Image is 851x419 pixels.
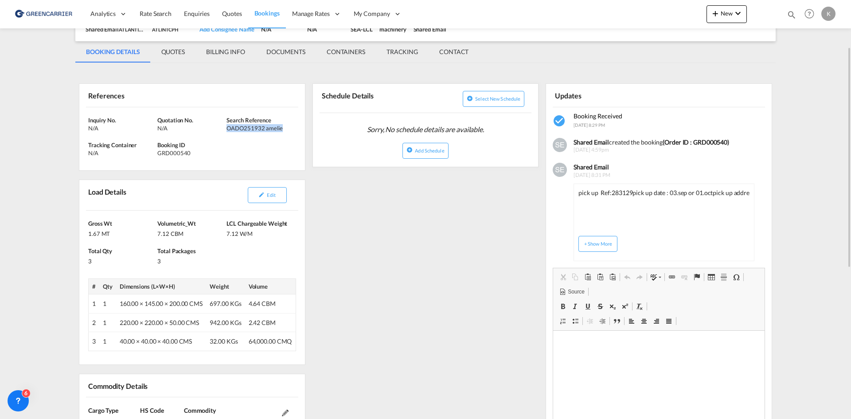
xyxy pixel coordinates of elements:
[463,91,524,107] button: icon-plus-circleSelect new schedule
[611,315,623,327] a: Block Quote
[566,288,584,296] span: Source
[254,9,280,17] span: Bookings
[557,271,569,283] a: Cut (Ctrl+X)
[733,8,743,19] md-icon: icon-chevron-down
[157,247,196,255] span: Total Packages
[569,271,582,283] a: Copy (Ctrl+C)
[199,25,254,33] div: Add Consignee Name
[157,255,224,265] div: 3
[606,301,619,312] a: Subscript
[245,279,296,294] th: Volume
[730,271,742,283] a: Insert Special Character
[88,227,155,238] div: 1.67 MT
[307,25,344,33] div: N/A
[210,300,241,307] span: 697.00 KGs
[99,332,116,351] td: 1
[594,271,606,283] a: Paste as plain text (Ctrl+Shift+V)
[86,25,145,33] div: Shared Email
[86,184,130,207] div: Load Details
[88,124,155,132] div: N/A
[75,41,151,63] md-tab-item: BOOKING DETAILS
[633,301,646,312] a: Remove Format
[157,141,185,149] span: Booking ID
[574,122,605,128] span: [DATE] 8:29 PM
[574,138,609,146] b: Shared Email
[578,236,617,252] button: + Show More
[99,294,116,313] td: 1
[379,25,406,33] div: machinery
[249,300,276,307] span: 4.64 CBM
[402,143,448,159] button: icon-plus-circleAdd Schedule
[256,41,316,63] md-tab-item: DOCUMENTS
[574,112,622,120] span: Booking Received
[157,220,196,227] span: Volumetric_Wt
[557,315,569,327] a: Insert/Remove Numbered List
[249,319,276,326] span: 2.42 CBM
[710,10,743,17] span: New
[120,319,199,326] span: 220.00 × 220.00 × 50.00 CMS
[88,220,112,227] span: Gross Wt
[90,9,116,18] span: Analytics
[666,271,678,283] a: Link (Ctrl+K)
[354,9,390,18] span: My Company
[553,114,567,128] md-icon: icon-checkbox-marked-circle
[120,300,203,307] span: 160.00 × 145.00 × 200.00 CMS
[88,149,155,157] div: N/A
[157,149,224,157] div: GRD000540
[151,41,195,63] md-tab-item: QUOTES
[152,27,178,32] span: ATLINTCPH
[619,301,631,312] a: Superscript
[292,9,330,18] span: Manage Rates
[787,10,796,20] md-icon: icon-magnify
[638,315,650,327] a: Center
[710,8,721,19] md-icon: icon-plus 400-fg
[222,10,242,17] span: Quotes
[13,4,73,24] img: b0b18ec08afe11efb1d4932555f5f09d.png
[578,188,632,232] p: pick up Ref:283129
[89,294,99,313] td: 1
[429,41,479,63] md-tab-item: CONTACT
[621,271,633,283] a: Undo (Ctrl+Z)
[633,271,646,283] a: Redo (Ctrl+Y)
[157,124,224,132] div: N/A
[184,10,210,17] span: Enquiries
[226,220,287,227] span: LCL Chargeable Weight
[582,271,594,283] a: Paste (Ctrl+V)
[625,315,638,327] a: Align Left
[376,41,429,63] md-tab-item: TRACKING
[574,138,758,147] div: created the booking
[705,271,718,283] a: Table
[787,10,796,23] div: icon-magnify
[226,117,271,124] span: Search Reference
[414,25,447,33] div: Shared Email
[475,96,520,102] span: Select new schedule
[574,172,758,179] span: [DATE] 8:31 PM
[351,25,372,33] div: SEA-LCL
[88,407,118,414] span: Cargo Type
[258,192,265,198] md-icon: icon-pencil
[195,41,256,63] md-tab-item: BILLING INFO
[663,315,675,327] a: Justify
[226,124,293,132] div: OADO251932 amelie
[226,227,293,238] div: 7.12 W/M
[415,148,444,153] span: Add Schedule
[88,117,116,124] span: Inquiry No.
[802,6,821,22] div: Help
[363,121,488,138] span: Sorry, No schedule details are available.
[140,10,172,17] span: Rate Search
[663,138,729,146] b: (Order ID : GRD000540)
[86,87,190,103] div: References
[574,146,758,154] span: [DATE] 4:59pm
[261,25,300,33] div: N/A
[584,315,596,327] a: Decrease Indent
[206,279,245,294] th: Weight
[248,187,287,203] button: icon-pencilEdit
[282,410,289,416] md-icon: Edit
[120,337,192,345] span: 40.00 × 40.00 × 40.00 CMS
[569,315,582,327] a: Insert/Remove Bulleted List
[606,271,619,283] a: Paste from Word
[707,5,747,23] button: icon-plus 400-fgNewicon-chevron-down
[406,147,413,153] md-icon: icon-plus-circle
[632,188,713,232] p: pick up date : 03.sep or 01.oct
